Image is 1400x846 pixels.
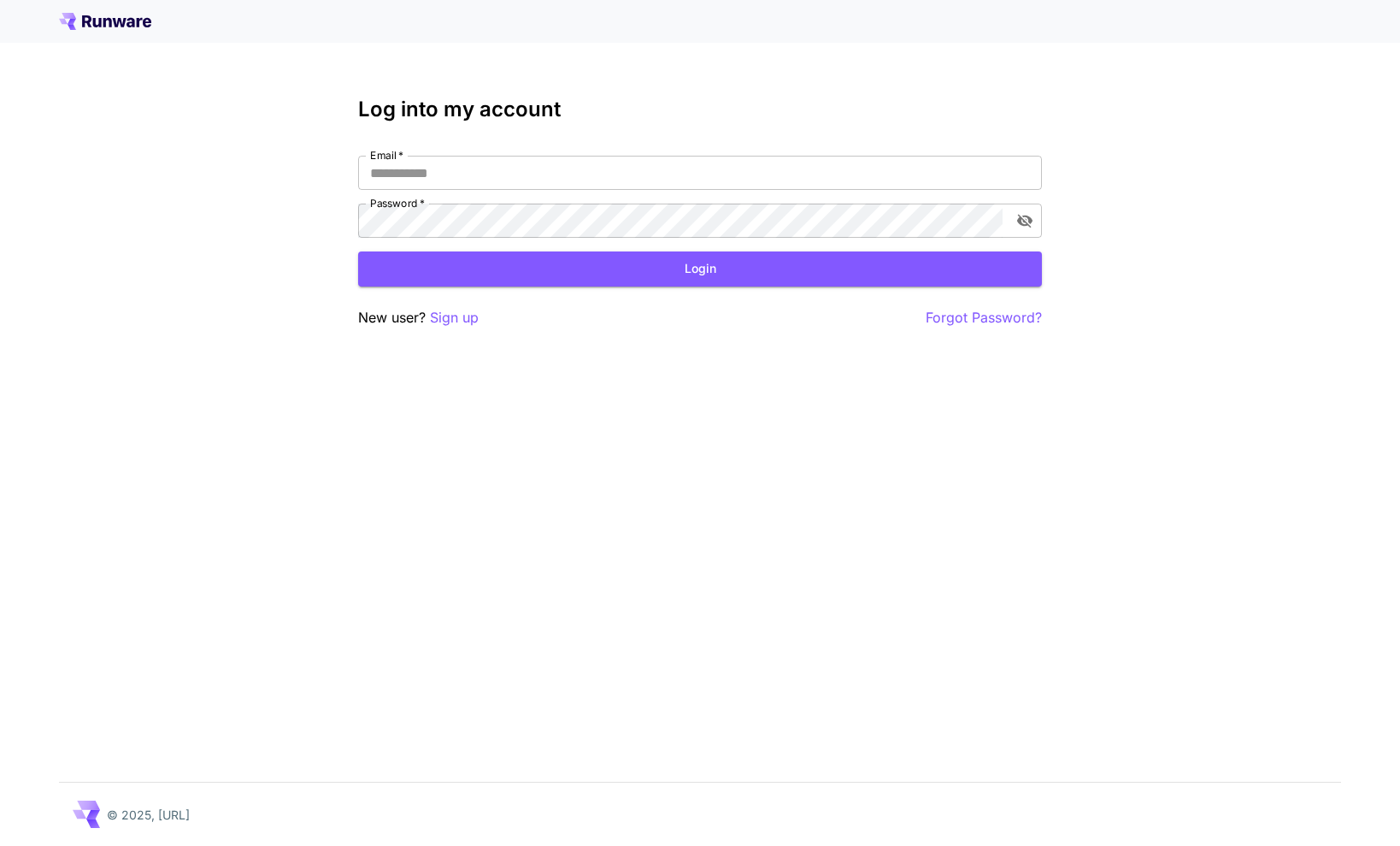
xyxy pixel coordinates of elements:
p: New user? [358,307,479,328]
button: Sign up [430,307,479,328]
button: toggle password visibility [1009,205,1040,236]
button: Login [358,251,1042,287]
button: Forgot Password? [926,307,1042,328]
label: Password [370,196,425,210]
h3: Log into my account [358,98,1042,121]
p: © 2025, [URL] [107,806,190,824]
label: Email [370,148,403,163]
